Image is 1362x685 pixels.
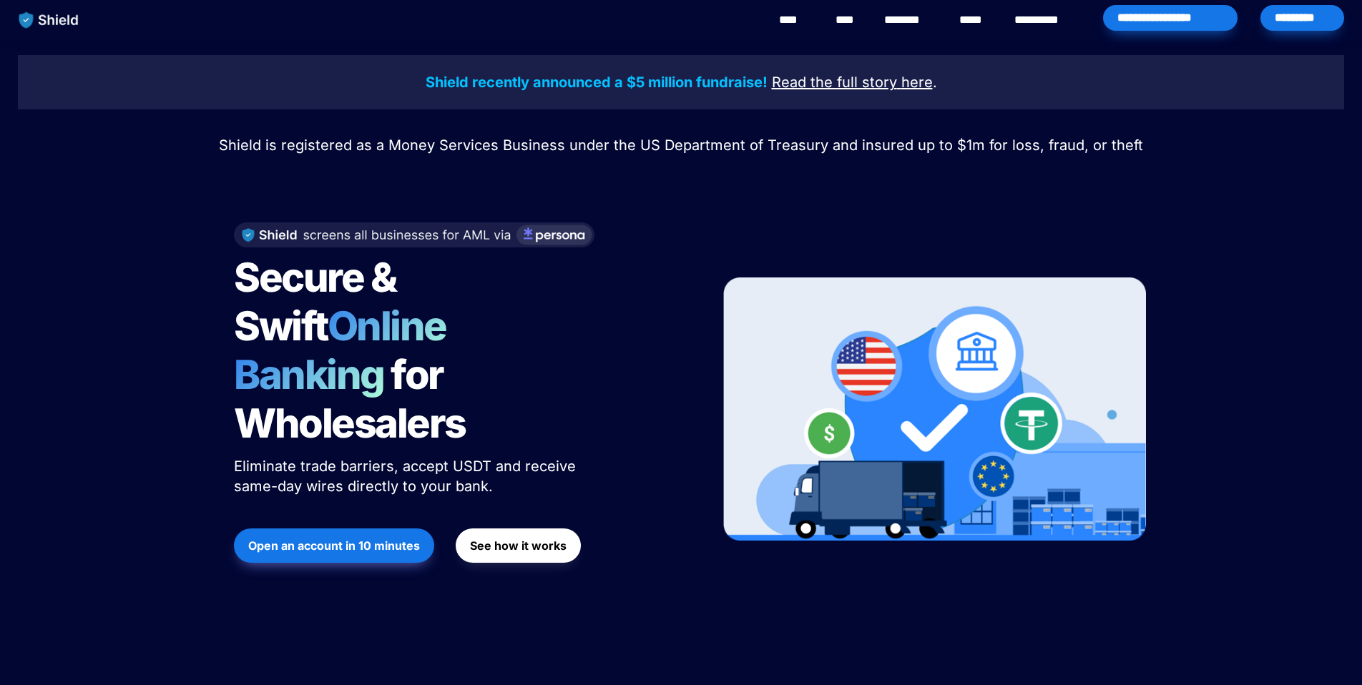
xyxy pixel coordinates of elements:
span: . [933,74,937,91]
a: See how it works [456,521,581,570]
button: Open an account in 10 minutes [234,528,434,563]
u: here [901,74,933,91]
span: Eliminate trade barriers, accept USDT and receive same-day wires directly to your bank. [234,458,580,495]
img: website logo [12,5,86,35]
u: Read the full story [772,74,897,91]
strong: Open an account in 10 minutes [248,538,420,553]
span: Secure & Swift [234,253,403,350]
a: Read the full story [772,76,897,90]
button: See how it works [456,528,581,563]
strong: Shield recently announced a $5 million fundraise! [426,74,768,91]
span: for Wholesalers [234,350,466,448]
a: here [901,76,933,90]
span: Shield is registered as a Money Services Business under the US Department of Treasury and insured... [219,137,1143,154]
a: Open an account in 10 minutes [234,521,434,570]
span: Online Banking [234,302,461,399]
strong: See how it works [470,538,567,553]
